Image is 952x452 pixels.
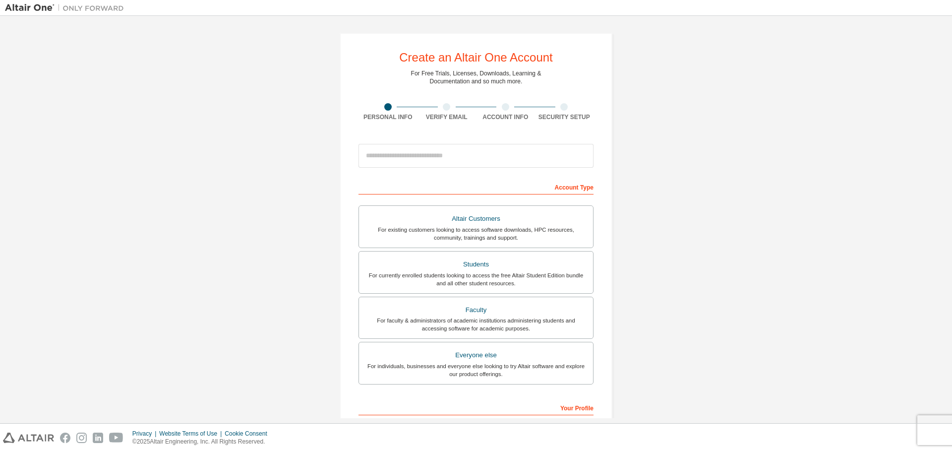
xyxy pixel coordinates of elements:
div: Website Terms of Use [159,430,225,438]
div: Verify Email [417,113,476,121]
img: altair_logo.svg [3,433,54,443]
div: Security Setup [535,113,594,121]
div: Students [365,258,587,271]
img: Altair One [5,3,129,13]
div: Altair Customers [365,212,587,226]
div: For existing customers looking to access software downloads, HPC resources, community, trainings ... [365,226,587,242]
div: Your Profile [358,399,594,415]
img: instagram.svg [76,433,87,443]
div: Personal Info [358,113,417,121]
img: facebook.svg [60,433,70,443]
img: youtube.svg [109,433,123,443]
p: © 2025 Altair Engineering, Inc. All Rights Reserved. [132,438,273,446]
div: Faculty [365,303,587,317]
div: Cookie Consent [225,430,273,438]
div: Account Type [358,179,594,194]
div: Account Info [476,113,535,121]
div: Create an Altair One Account [399,52,553,64]
div: For faculty & administrators of academic institutions administering students and accessing softwa... [365,317,587,332]
div: For individuals, businesses and everyone else looking to try Altair software and explore our prod... [365,362,587,378]
div: For Free Trials, Licenses, Downloads, Learning & Documentation and so much more. [411,69,541,85]
div: For currently enrolled students looking to access the free Altair Student Edition bundle and all ... [365,271,587,287]
img: linkedin.svg [93,433,103,443]
div: Privacy [132,430,159,438]
div: Everyone else [365,348,587,362]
